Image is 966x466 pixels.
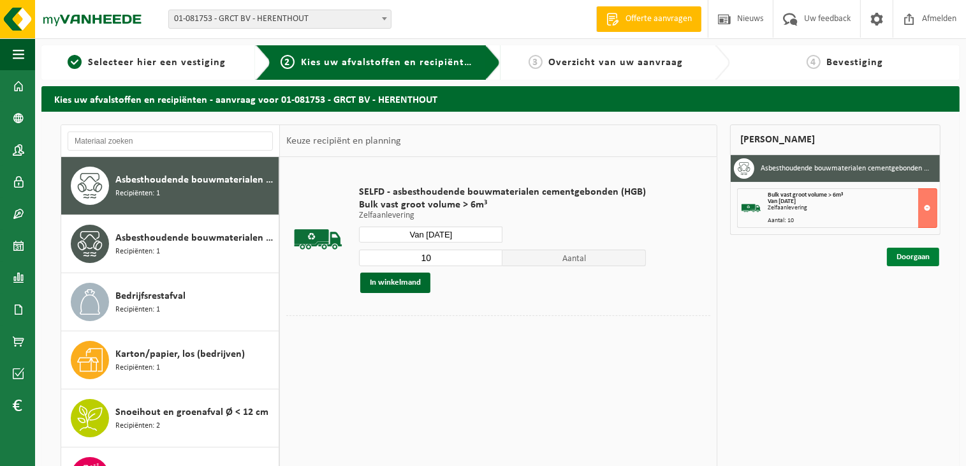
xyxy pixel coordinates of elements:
[61,157,279,215] button: Asbesthoudende bouwmaterialen cementgebonden (hechtgebonden) Recipiënten: 1
[115,347,245,362] span: Karton/papier, los (bedrijven)
[281,55,295,69] span: 2
[768,198,796,205] strong: Van [DATE]
[359,186,646,199] span: SELFD - asbesthoudende bouwmaterialen cementgebonden (HGB)
[115,172,275,188] span: Asbesthoudende bouwmaterialen cementgebonden (hechtgebonden)
[359,211,646,220] p: Zelfaanlevering
[622,13,695,26] span: Offerte aanvragen
[115,304,160,316] span: Recipiënten: 1
[359,199,646,211] span: Bulk vast groot volume > 6m³
[761,158,930,179] h3: Asbesthoudende bouwmaterialen cementgebonden (hechtgebonden)
[596,6,701,32] a: Offerte aanvragen
[301,57,476,68] span: Kies uw afvalstoffen en recipiënten
[768,218,937,224] div: Aantal: 10
[41,86,960,111] h2: Kies uw afvalstoffen en recipiënten - aanvraag voor 01-081753 - GRCT BV - HERENTHOUT
[68,55,82,69] span: 1
[280,125,407,157] div: Keuze recipiënt en planning
[61,215,279,273] button: Asbesthoudende bouwmaterialen cementgebonden met isolatie(hechtgebonden) Recipiënten: 1
[115,420,160,432] span: Recipiënten: 2
[768,192,843,199] span: Bulk vast groot volume > 6m³
[115,230,275,246] span: Asbesthoudende bouwmaterialen cementgebonden met isolatie(hechtgebonden)
[48,55,245,70] a: 1Selecteer hier een vestiging
[502,250,646,266] span: Aantal
[169,10,391,28] span: 01-081753 - GRCT BV - HERENTHOUT
[549,57,684,68] span: Overzicht van uw aanvraag
[115,289,186,304] span: Bedrijfsrestafval
[115,405,268,420] span: Snoeihout en groenafval Ø < 12 cm
[730,124,940,155] div: [PERSON_NAME]
[115,362,160,374] span: Recipiënten: 1
[359,227,502,243] input: Selecteer datum
[807,55,821,69] span: 4
[61,331,279,389] button: Karton/papier, los (bedrijven) Recipiënten: 1
[887,248,939,266] a: Doorgaan
[360,273,430,293] button: In winkelmand
[827,57,884,68] span: Bevestiging
[768,205,937,211] div: Zelfaanlevering
[88,57,226,68] span: Selecteer hier een vestiging
[529,55,543,69] span: 3
[61,389,279,447] button: Snoeihout en groenafval Ø < 12 cm Recipiënten: 2
[115,188,160,200] span: Recipiënten: 1
[61,273,279,331] button: Bedrijfsrestafval Recipiënten: 1
[168,10,392,29] span: 01-081753 - GRCT BV - HERENTHOUT
[68,132,273,151] input: Materiaal zoeken
[115,246,160,258] span: Recipiënten: 1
